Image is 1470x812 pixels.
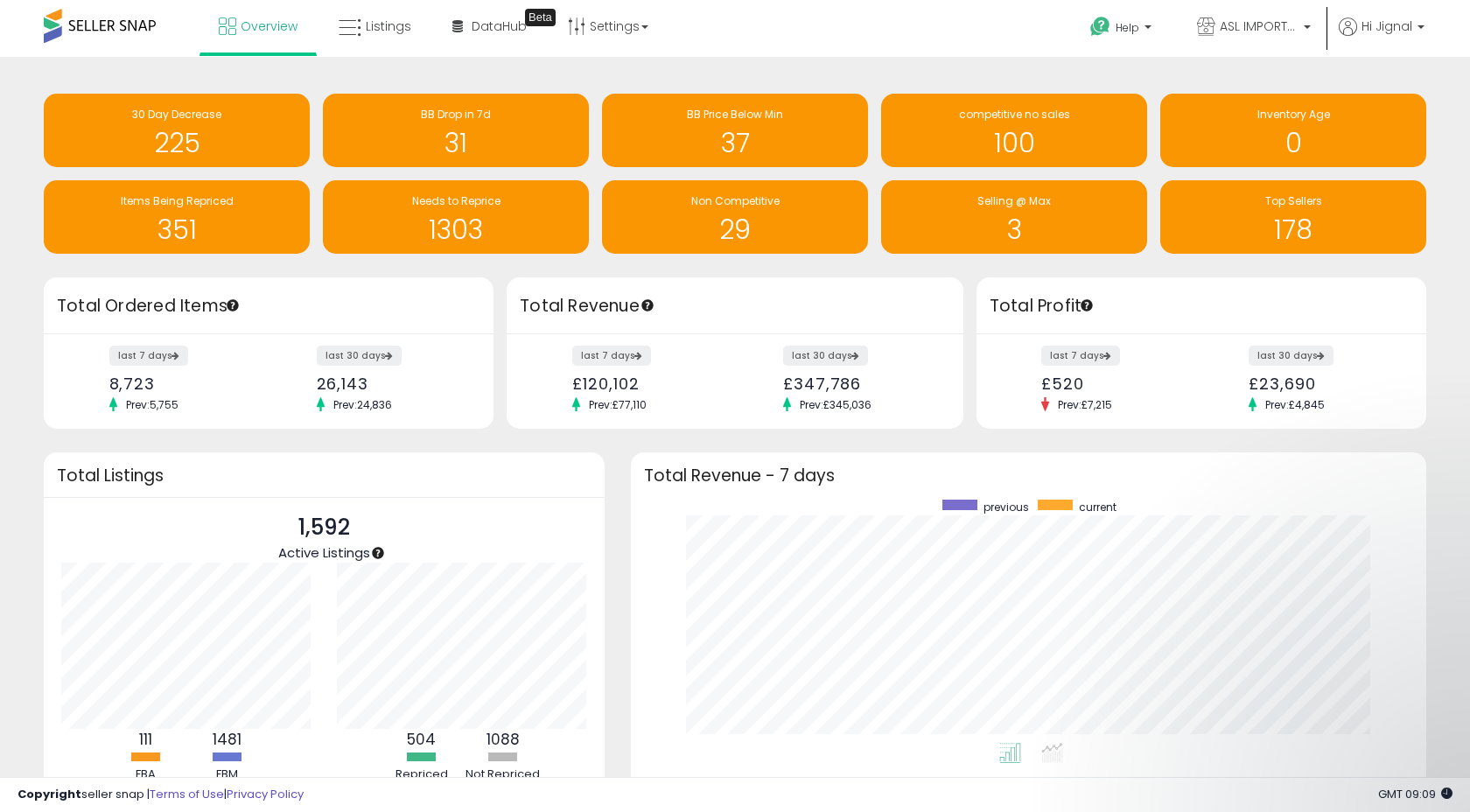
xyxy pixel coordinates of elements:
[890,129,1138,157] h1: 100
[1076,3,1169,57] a: Help
[1041,374,1188,393] div: £520
[1249,374,1396,393] div: £23,690
[1249,346,1333,366] label: last 30 days
[1079,297,1095,313] div: Tooltip anchor
[1160,180,1426,254] a: Top Sellers 178
[572,346,651,366] label: last 7 days
[382,766,461,783] div: Repriced
[486,729,520,750] b: 1088
[983,500,1029,514] span: previous
[687,107,783,122] span: BB Price Below Min
[881,94,1147,167] a: competitive no sales 100
[1256,397,1333,412] span: Prev: £4,845
[132,107,221,122] span: 30 Day Decrease
[890,215,1138,244] h1: 3
[959,107,1070,122] span: competitive no sales
[640,297,655,313] div: Tooltip anchor
[44,94,310,167] a: 30 Day Decrease 225
[611,129,859,157] h1: 37
[139,729,152,750] b: 111
[990,294,1413,318] h3: Total Profit
[225,297,241,313] div: Tooltip anchor
[370,545,386,561] div: Tooltip anchor
[109,346,188,366] label: last 7 days
[412,193,500,208] span: Needs to Reprice
[187,766,266,783] div: FBM
[525,9,556,26] div: Tooltip anchor
[52,129,301,157] h1: 225
[317,346,402,366] label: last 30 days
[57,469,591,482] h3: Total Listings
[44,180,310,254] a: Items Being Repriced 351
[117,397,187,412] span: Prev: 5,755
[323,180,589,254] a: Needs to Reprice 1303
[121,193,234,208] span: Items Being Repriced
[783,374,933,393] div: £347,786
[520,294,950,318] h3: Total Revenue
[1257,107,1330,122] span: Inventory Age
[106,766,185,783] div: FBA
[1079,500,1116,514] span: current
[572,374,722,393] div: £120,102
[1265,193,1322,208] span: Top Sellers
[366,17,411,35] span: Listings
[332,215,580,244] h1: 1303
[227,786,304,802] a: Privacy Policy
[1160,94,1426,167] a: Inventory Age 0
[57,294,480,318] h3: Total Ordered Items
[1041,346,1120,366] label: last 7 days
[317,374,464,393] div: 26,143
[783,346,868,366] label: last 30 days
[52,215,301,244] h1: 351
[150,786,224,802] a: Terms of Use
[278,543,370,562] span: Active Listings
[1169,215,1417,244] h1: 178
[1049,397,1121,412] span: Prev: £7,215
[691,193,780,208] span: Non Competitive
[332,129,580,157] h1: 31
[407,729,436,750] b: 504
[580,397,655,412] span: Prev: £77,110
[644,469,1413,482] h3: Total Revenue - 7 days
[278,511,370,544] p: 1,592
[472,17,527,35] span: DataHub
[241,17,297,35] span: Overview
[791,397,880,412] span: Prev: £345,036
[17,786,81,802] strong: Copyright
[323,94,589,167] a: BB Drop in 7d 31
[213,729,241,750] b: 1481
[464,766,542,783] div: Not Repriced
[325,397,401,412] span: Prev: 24,836
[1339,17,1424,57] a: Hi Jignal
[109,374,256,393] div: 8,723
[1220,17,1298,35] span: ASL IMPORTED
[977,193,1051,208] span: Selling @ Max
[1089,16,1111,38] i: Get Help
[1169,129,1417,157] h1: 0
[17,787,304,803] div: seller snap | |
[611,215,859,244] h1: 29
[421,107,491,122] span: BB Drop in 7d
[1116,20,1139,35] span: Help
[602,180,868,254] a: Non Competitive 29
[881,180,1147,254] a: Selling @ Max 3
[1361,17,1412,35] span: Hi Jignal
[602,94,868,167] a: BB Price Below Min 37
